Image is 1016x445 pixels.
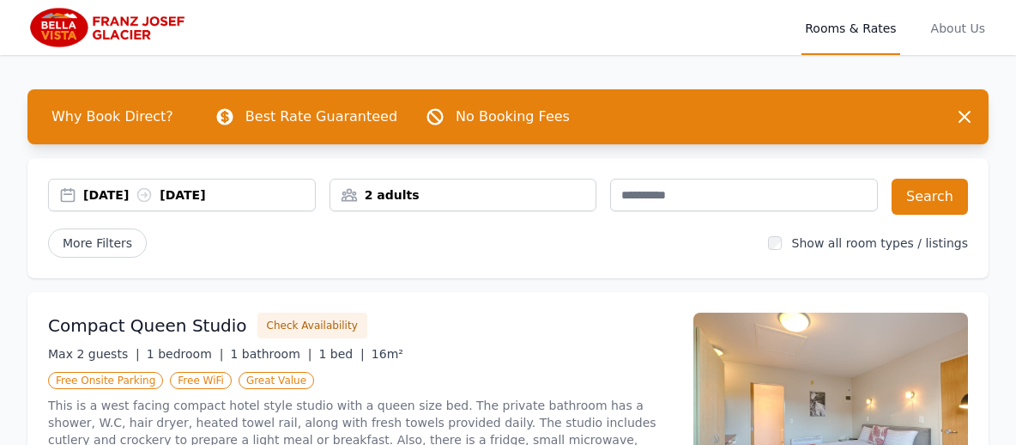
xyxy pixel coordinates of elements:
div: [DATE] [DATE] [83,186,315,204]
p: No Booking Fees [456,107,570,127]
button: Search [892,179,968,215]
p: Best Rate Guaranteed [245,107,397,127]
div: 2 adults [330,186,596,204]
span: Great Value [239,372,314,389]
h3: Compact Queen Studio [48,314,247,338]
button: Check Availability [257,313,367,338]
img: Bella Vista Franz Josef Glacier [27,7,192,48]
span: Why Book Direct? [38,100,187,134]
span: 1 bed | [318,347,364,361]
span: Max 2 guests | [48,347,140,361]
span: 1 bathroom | [230,347,311,361]
span: Free Onsite Parking [48,372,163,389]
span: Free WiFi [170,372,232,389]
span: 16m² [372,347,403,361]
span: More Filters [48,229,147,258]
span: 1 bedroom | [147,347,224,361]
label: Show all room types / listings [792,236,968,250]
